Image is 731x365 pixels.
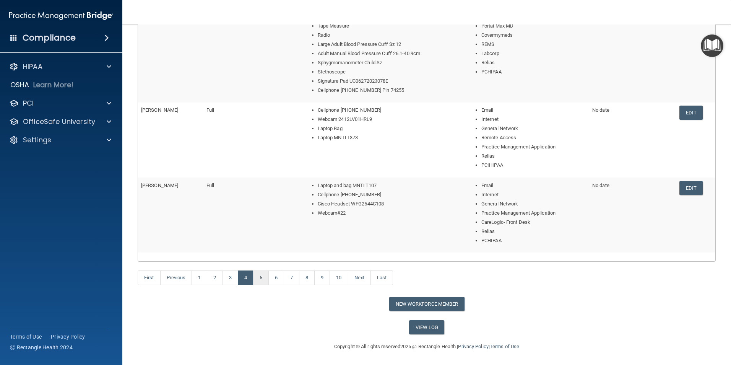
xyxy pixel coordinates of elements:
[238,270,253,285] a: 4
[481,218,586,227] li: CareLogic- Front Desk
[253,270,269,285] a: 5
[481,49,586,58] li: Labcorp
[206,182,214,188] span: Full
[679,181,703,195] a: Edit
[458,344,488,349] a: Privacy Policy
[9,62,111,71] a: HIPAA
[481,106,586,115] li: Email
[10,344,73,351] span: Ⓒ Rectangle Health 2024
[23,117,95,126] p: OfficeSafe University
[318,31,460,40] li: Radio
[481,190,586,199] li: Internet
[9,117,111,126] a: OfficeSafe University
[23,135,51,145] p: Settings
[389,297,465,311] button: New Workforce Member
[318,209,460,218] li: Webcam#22
[481,115,586,124] li: Internet
[318,106,460,115] li: Cellphone [PHONE_NUMBER]
[592,182,609,188] span: No date
[330,270,348,285] a: 10
[318,199,460,209] li: Cisco Headset WFG2544C108
[318,67,460,77] li: Stethoscope
[370,270,393,285] a: Last
[314,270,330,285] a: 9
[318,49,460,58] li: Adult Manual Blood Pressure Cuff 26.1-40.9cm
[481,21,586,31] li: Portal Max MD
[481,181,586,190] li: Email
[318,40,460,49] li: Large Adult Blood Pressure Cuff Sz 12
[318,190,460,199] li: Cellphone [PHONE_NUMBER]
[268,270,284,285] a: 6
[481,40,586,49] li: REMS
[9,99,111,108] a: PCI
[481,67,586,77] li: PCHIPAA
[9,8,113,23] img: PMB logo
[348,270,371,285] a: Next
[481,31,586,40] li: Covermymeds
[206,107,214,113] span: Full
[9,135,111,145] a: Settings
[10,333,42,341] a: Terms of Use
[318,77,460,86] li: Signature Pad UC06272023078E
[318,115,460,124] li: Webcam 2412LV01HRL9
[481,133,586,142] li: Remote Access
[318,58,460,67] li: Sphygmomanometer Child Sz
[481,58,586,67] li: Relias
[679,106,703,120] a: Edit
[481,199,586,209] li: General Network
[481,124,586,133] li: General Network
[481,142,586,152] li: Practice Management Application
[23,33,76,43] h4: Compliance
[481,161,586,170] li: PCIHIPAA
[223,270,238,285] a: 3
[318,21,460,31] li: Tape Measure
[318,181,460,190] li: Laptop and bag MNTLT107
[592,107,609,113] span: No date
[481,152,586,161] li: Relias
[299,270,315,285] a: 8
[23,62,42,71] p: HIPAA
[409,320,445,334] a: View Log
[318,86,460,95] li: Cellphone [PHONE_NUMBER] Pin 74255
[141,107,178,113] span: [PERSON_NAME]
[192,270,207,285] a: 1
[23,99,34,108] p: PCI
[51,333,85,341] a: Privacy Policy
[10,80,29,90] p: OSHA
[490,344,519,349] a: Terms of Use
[318,133,460,142] li: Laptop MNTLT373
[287,334,566,359] div: Copyright © All rights reserved 2025 @ Rectangle Health | |
[701,34,723,57] button: Open Resource Center
[481,209,586,218] li: Practice Management Application
[207,270,223,285] a: 2
[481,227,586,236] li: Relias
[141,182,178,188] span: [PERSON_NAME]
[138,270,161,285] a: First
[33,80,74,90] p: Learn More!
[318,124,460,133] li: Laptop Bag
[160,270,192,285] a: Previous
[284,270,299,285] a: 7
[481,236,586,245] li: PCHIPAA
